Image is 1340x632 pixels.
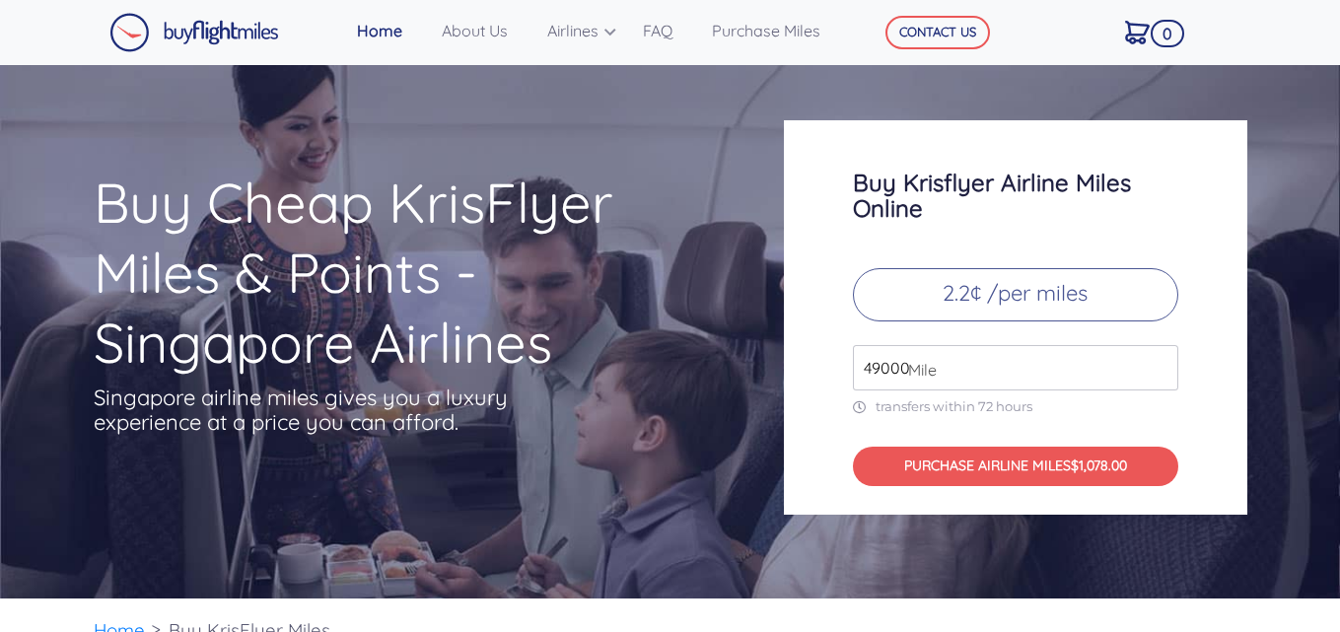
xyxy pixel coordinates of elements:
h3: Buy Krisflyer Airline Miles Online [853,170,1178,221]
a: Purchase Miles [704,11,852,50]
h1: Buy Cheap KrisFlyer Miles & Points - Singapore Airlines [94,168,707,378]
button: PURCHASE AIRLINE MILES$1,078.00 [853,447,1178,487]
span: 0 [1151,20,1184,47]
p: Singapore airline miles gives you a luxury experience at a price you can afford. [94,386,537,435]
p: transfers within 72 hours [853,398,1178,415]
a: Home [349,11,434,50]
a: Buy Flight Miles Logo [109,8,279,57]
img: Cart [1125,21,1150,44]
a: Airlines [539,11,634,50]
span: Mile [898,358,937,382]
img: Buy Flight Miles Logo [109,13,279,52]
p: 2.2¢ /per miles [853,268,1178,321]
button: CONTACT US [885,16,990,49]
a: FAQ [635,11,704,50]
a: About Us [434,11,539,50]
a: 0 [1117,11,1177,52]
span: $1,078.00 [1071,456,1127,474]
